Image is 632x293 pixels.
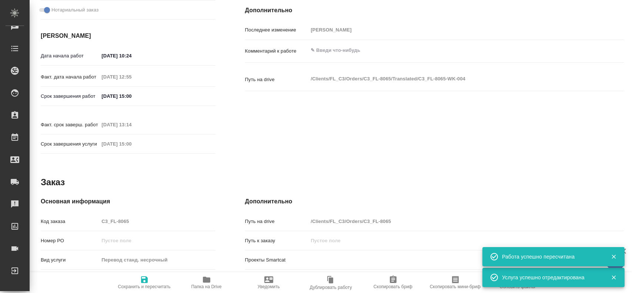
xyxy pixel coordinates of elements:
h4: Дополнительно [245,6,624,15]
h4: Дополнительно [245,197,624,206]
p: Срок завершения работ [41,93,99,100]
input: ✎ Введи что-нибудь [99,91,164,101]
button: Скопировать мини-бриф [424,272,486,293]
span: Скопировать мини-бриф [430,284,481,289]
span: Нотариальный заказ [51,6,98,14]
button: Сохранить и пересчитать [113,272,175,293]
div: Работа успешно пересчитана [502,253,600,260]
h4: Основная информация [41,197,215,206]
p: Комментарий к работе [245,47,308,55]
h4: [PERSON_NAME] [41,31,215,40]
input: Пустое поле [99,216,215,227]
button: Папка на Drive [175,272,238,293]
input: Пустое поле [99,71,164,82]
input: Пустое поле [99,139,164,149]
button: Дублировать работу [300,272,362,293]
input: Пустое поле [308,235,592,246]
input: Пустое поле [99,235,215,246]
button: Закрыть [606,274,621,281]
textarea: /Clients/FL_C3/Orders/C3_FL-8065/Translated/C3_FL-8065-WK-004 [308,73,592,85]
input: Пустое поле [99,254,215,265]
p: Факт. срок заверш. работ [41,121,99,129]
p: Срок завершения услуги [41,140,99,148]
button: Уведомить [238,272,300,293]
button: Скопировать бриф [362,272,424,293]
p: Проекты Smartcat [245,256,308,264]
span: Скопировать бриф [374,284,412,289]
span: Уведомить [258,284,280,289]
p: Факт. дата начала работ [41,73,99,81]
p: Путь на drive [245,218,308,225]
input: ✎ Введи что-нибудь [99,50,164,61]
input: Пустое поле [99,119,164,130]
input: Пустое поле [308,216,592,227]
p: Номер РО [41,237,99,244]
button: Закрыть [606,253,621,260]
p: Вид услуги [41,256,99,264]
p: Путь на drive [245,76,308,83]
p: Дата начала работ [41,52,99,60]
span: Дублировать работу [310,285,352,290]
span: Сохранить и пересчитать [118,284,171,289]
p: Последнее изменение [245,26,308,34]
p: Код заказа [41,218,99,225]
div: Услуга успешно отредактирована [502,274,600,281]
input: Пустое поле [308,24,592,35]
p: Путь к заказу [245,237,308,244]
span: Папка на Drive [191,284,222,289]
h2: Заказ [41,176,65,188]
